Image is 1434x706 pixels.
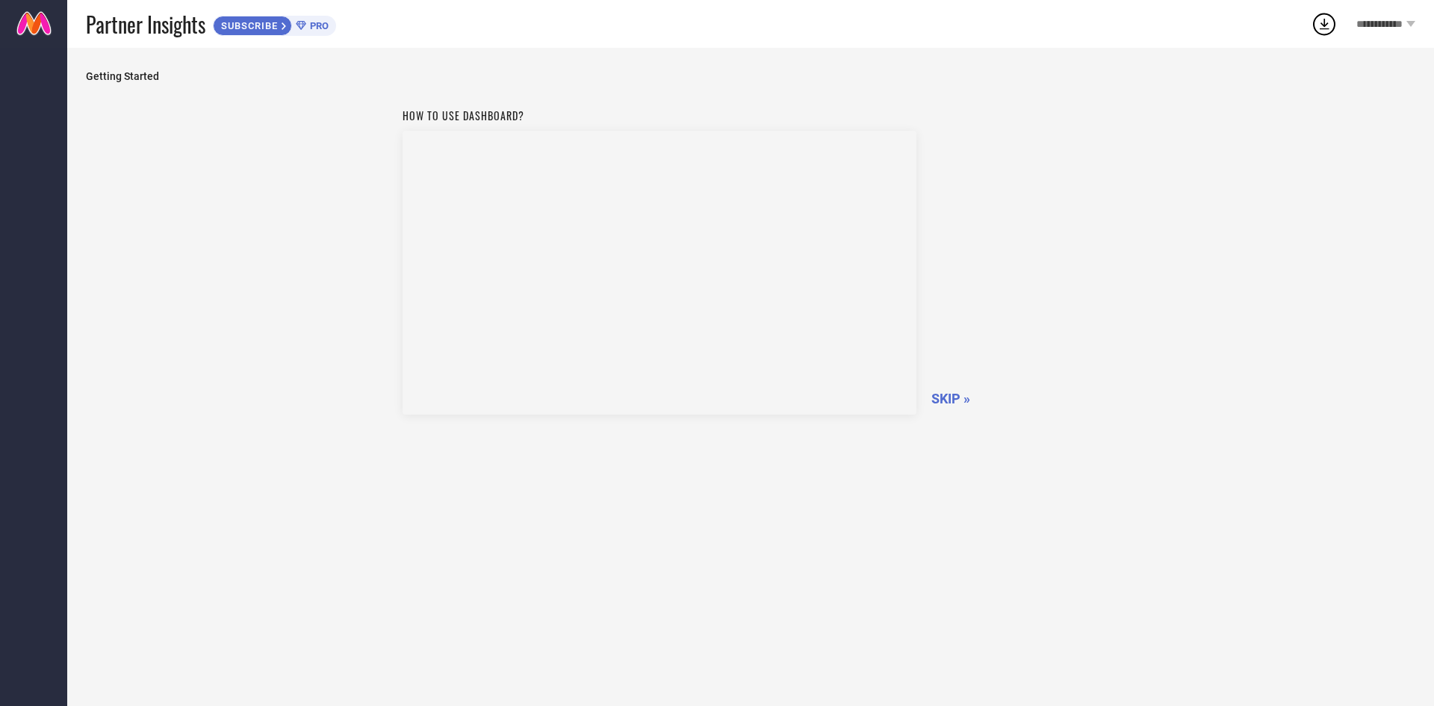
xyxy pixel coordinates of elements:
span: Getting Started [86,70,1415,82]
span: Partner Insights [86,9,205,40]
span: SUBSCRIBE [214,20,282,31]
h1: How to use dashboard? [403,108,916,123]
span: SKIP » [931,391,970,406]
a: SUBSCRIBEPRO [213,12,336,36]
div: Open download list [1311,10,1338,37]
iframe: YouTube video player [403,131,916,415]
span: PRO [306,20,329,31]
